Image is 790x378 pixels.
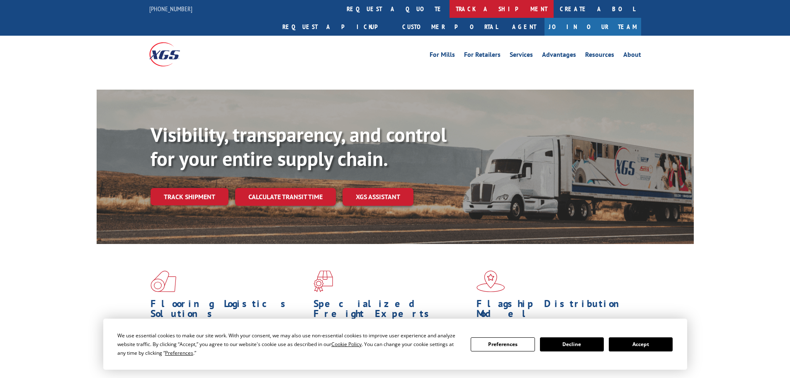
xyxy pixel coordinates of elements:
[476,271,505,292] img: xgs-icon-flagship-distribution-model-red
[151,188,228,205] a: Track shipment
[151,299,307,323] h1: Flooring Logistics Solutions
[510,51,533,61] a: Services
[504,18,544,36] a: Agent
[476,299,633,323] h1: Flagship Distribution Model
[623,51,641,61] a: About
[430,51,455,61] a: For Mills
[609,337,673,351] button: Accept
[585,51,614,61] a: Resources
[235,188,336,206] a: Calculate transit time
[151,122,447,171] b: Visibility, transparency, and control for your entire supply chain.
[471,337,535,351] button: Preferences
[542,51,576,61] a: Advantages
[464,51,501,61] a: For Retailers
[314,299,470,323] h1: Specialized Freight Experts
[149,5,192,13] a: [PHONE_NUMBER]
[331,341,362,348] span: Cookie Policy
[165,349,193,356] span: Preferences
[276,18,396,36] a: Request a pickup
[343,188,413,206] a: XGS ASSISTANT
[103,319,687,370] div: Cookie Consent Prompt
[117,331,461,357] div: We use essential cookies to make our site work. With your consent, we may also use non-essential ...
[544,18,641,36] a: Join Our Team
[396,18,504,36] a: Customer Portal
[314,271,333,292] img: xgs-icon-focused-on-flooring-red
[540,337,604,351] button: Decline
[151,271,176,292] img: xgs-icon-total-supply-chain-intelligence-red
